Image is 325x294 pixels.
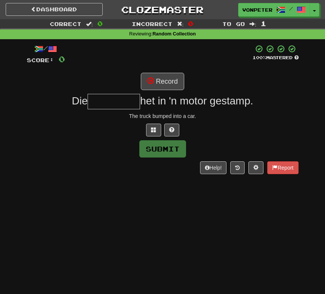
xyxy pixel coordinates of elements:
[152,31,196,37] strong: Random Collection
[261,20,266,27] span: 1
[267,161,298,174] button: Report
[200,161,227,174] button: Help!
[86,21,93,26] span: :
[141,73,184,90] button: Record
[253,55,299,61] div: Mastered
[59,54,65,64] span: 0
[253,55,266,60] span: 100 %
[177,21,184,26] span: :
[250,21,256,26] span: :
[238,3,310,17] a: vonPeterhof /
[50,21,82,27] span: Correct
[146,124,161,136] button: Switch sentence to multiple choice alt+p
[139,140,186,158] button: Submit
[188,20,193,27] span: 0
[230,161,245,174] button: Round history (alt+y)
[6,3,103,16] a: Dashboard
[222,21,245,27] span: To go
[114,3,211,16] a: Clozemaster
[97,20,103,27] span: 0
[27,112,299,120] div: The truck bumped into a car.
[164,124,179,136] button: Single letter hint - you only get 1 per sentence and score half the points! alt+h
[27,44,65,54] div: /
[242,6,273,13] span: vonPeterhof
[72,95,88,107] span: Die
[289,6,293,11] span: /
[27,57,54,63] span: Score:
[140,95,253,107] span: het in 'n motor gestamp.
[132,21,173,27] span: Incorrect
